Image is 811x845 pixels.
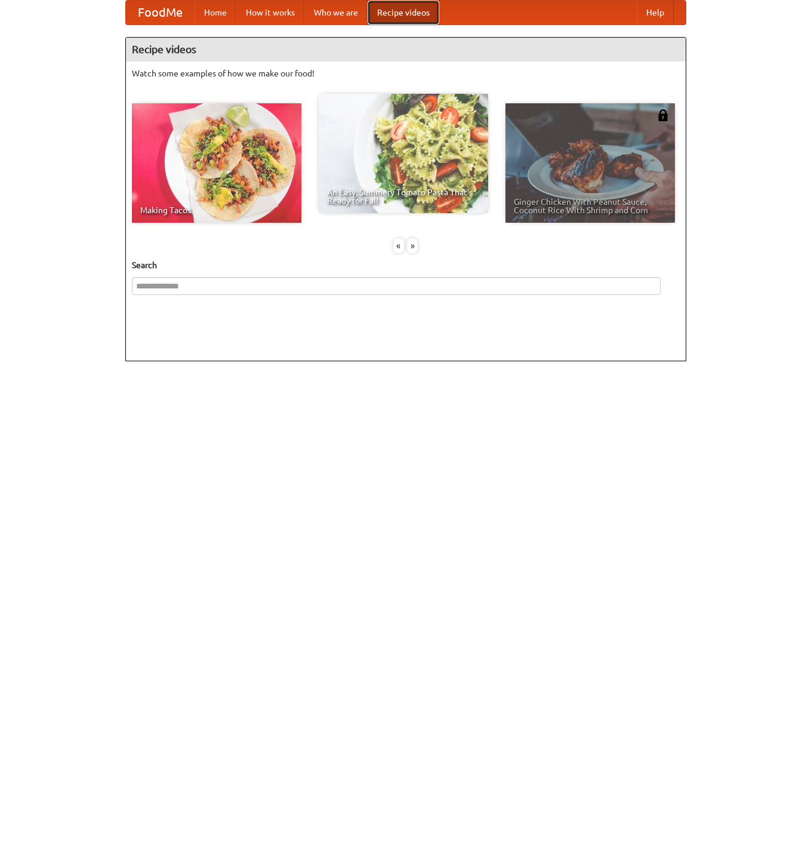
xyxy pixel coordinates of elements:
a: Making Tacos [132,103,301,223]
h5: Search [132,259,680,271]
div: » [407,238,418,253]
a: Help [637,1,674,24]
a: Recipe videos [368,1,439,24]
a: Home [195,1,236,24]
h4: Recipe videos [126,38,686,62]
div: « [393,238,404,253]
span: An Easy, Summery Tomato Pasta That's Ready for Fall [327,188,480,205]
a: FoodMe [126,1,195,24]
a: An Easy, Summery Tomato Pasta That's Ready for Fall [319,94,488,213]
a: How it works [236,1,304,24]
span: Making Tacos [140,206,293,214]
a: Who we are [304,1,368,24]
p: Watch some examples of how we make our food! [132,67,680,79]
img: 483408.png [657,109,669,121]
